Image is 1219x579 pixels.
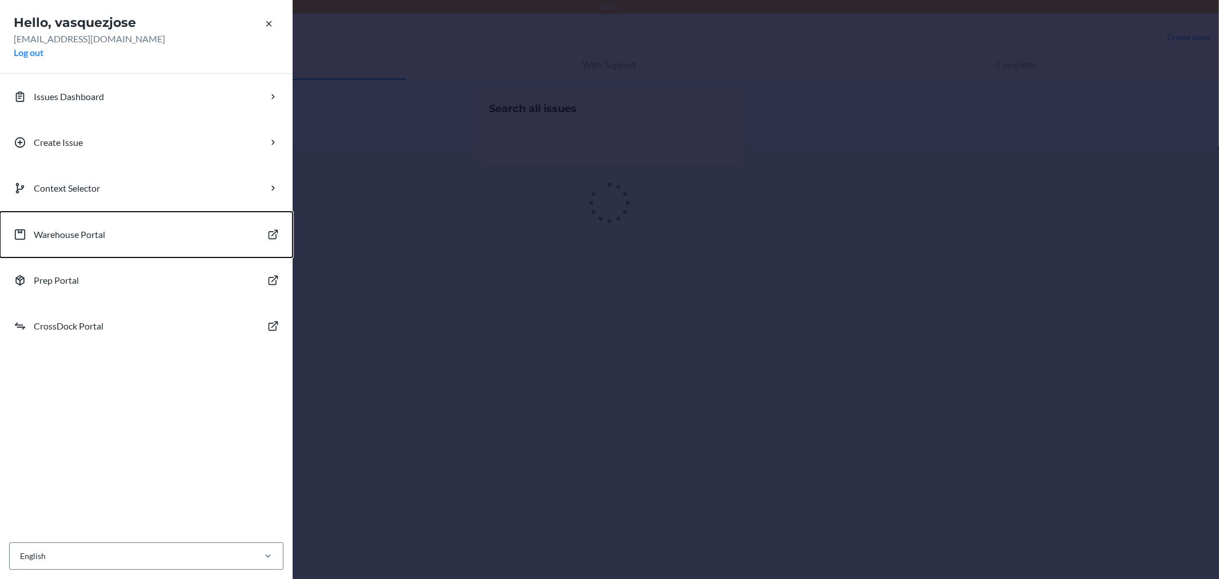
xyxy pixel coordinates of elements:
[14,46,43,60] button: Log out
[34,181,100,195] p: Context Selector
[19,550,20,562] input: English
[20,550,46,562] div: English
[14,14,279,32] h2: Hello, vasquezjose
[34,90,104,104] p: Issues Dashboard
[14,32,279,46] p: [EMAIL_ADDRESS][DOMAIN_NAME]
[34,319,103,333] p: CrossDock Portal
[34,136,83,149] p: Create Issue
[34,228,105,241] p: Warehouse Portal
[34,273,79,287] p: Prep Portal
